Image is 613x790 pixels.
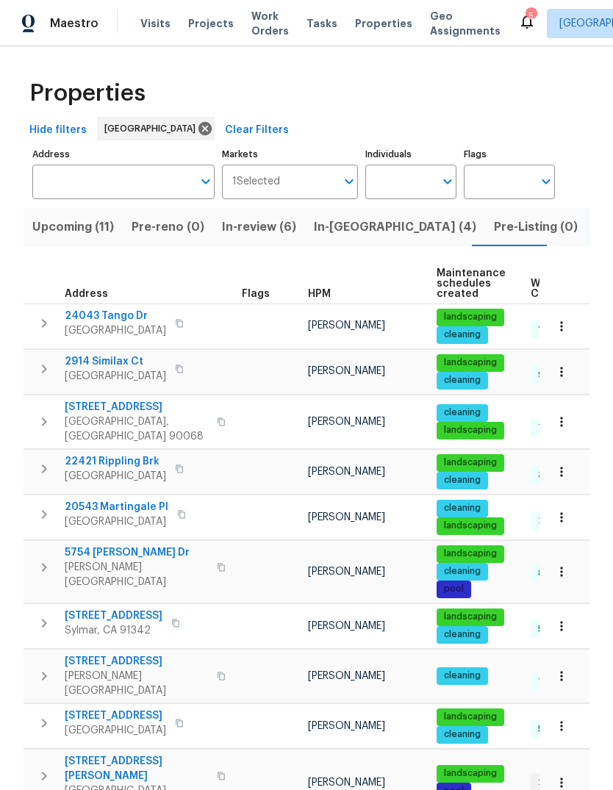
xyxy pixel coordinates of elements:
span: Visits [140,16,171,31]
span: [PERSON_NAME] [308,512,385,523]
span: landscaping [438,611,503,623]
span: [GEOGRAPHIC_DATA] [65,469,166,484]
span: Work Orders [251,9,289,38]
span: [STREET_ADDRESS] [65,708,166,723]
span: [GEOGRAPHIC_DATA], [GEOGRAPHIC_DATA] 90068 [65,414,208,444]
span: cleaning [438,502,487,514]
span: In-[GEOGRAPHIC_DATA] (4) [314,217,476,237]
span: Clear Filters [225,121,289,140]
span: 20543 Martingale Pl [65,500,168,514]
span: 2 Done [532,514,575,527]
span: [STREET_ADDRESS] [65,654,208,669]
button: Open [437,171,458,192]
span: pool [438,583,470,595]
span: landscaping [438,456,503,469]
span: 3 Done [532,469,575,481]
span: In-review (6) [222,217,296,237]
span: [PERSON_NAME] [308,621,385,631]
span: [PERSON_NAME] [308,417,385,427]
span: [PERSON_NAME][GEOGRAPHIC_DATA] [65,560,208,589]
span: Maestro [50,16,98,31]
span: cleaning [438,328,487,341]
span: Pre-reno (0) [132,217,204,237]
span: Upcoming (11) [32,217,114,237]
span: cleaning [438,374,487,387]
span: [GEOGRAPHIC_DATA] [104,121,201,136]
span: 2914 Similax Ct [65,354,166,369]
span: cleaning [438,474,487,486]
span: Address [65,289,108,299]
span: Pre-Listing (0) [494,217,578,237]
span: landscaping [438,767,503,780]
span: 7 Done [532,422,575,434]
span: [PERSON_NAME] [308,366,385,376]
span: [PERSON_NAME] [308,467,385,477]
span: [PERSON_NAME] [308,778,385,788]
span: landscaping [438,711,503,723]
span: [PERSON_NAME] [308,567,385,577]
span: Geo Assignments [430,9,501,38]
span: 10 Done [532,323,579,336]
span: 5754 [PERSON_NAME] Dr [65,545,208,560]
span: landscaping [438,520,503,532]
span: cleaning [438,669,487,682]
span: 2 WIP [532,776,567,789]
span: 8 Done [532,567,575,580]
span: [STREET_ADDRESS] [65,608,162,623]
button: Hide filters [24,117,93,144]
span: [GEOGRAPHIC_DATA] [65,369,166,384]
span: 24043 Tango Dr [65,309,166,323]
span: [PERSON_NAME] [308,721,385,731]
div: [GEOGRAPHIC_DATA] [97,117,215,140]
span: [PERSON_NAME][GEOGRAPHIC_DATA] [65,669,208,698]
span: [GEOGRAPHIC_DATA] [65,323,166,338]
span: Flags [242,289,270,299]
span: Tasks [306,18,337,29]
span: Sylmar, CA 91342 [65,623,162,638]
span: [STREET_ADDRESS][PERSON_NAME] [65,754,208,783]
span: 5 Done [532,723,574,736]
span: Properties [29,86,146,101]
button: Open [196,171,216,192]
button: Open [536,171,556,192]
span: cleaning [438,565,487,578]
span: 7 Done [532,676,575,689]
label: Individuals [365,150,456,159]
span: [GEOGRAPHIC_DATA] [65,723,166,738]
span: 5 Done [532,623,574,636]
span: 22421 Rippling Brk [65,454,166,469]
span: [STREET_ADDRESS] [65,400,208,414]
button: Clear Filters [219,117,295,144]
label: Address [32,150,215,159]
span: Maintenance schedules created [437,268,506,299]
span: 1 Selected [232,176,280,188]
span: Properties [355,16,412,31]
label: Flags [464,150,555,159]
span: landscaping [438,311,503,323]
div: 5 [526,9,536,24]
span: cleaning [438,728,487,741]
span: 9 Done [532,369,575,381]
span: Projects [188,16,234,31]
label: Markets [222,150,359,159]
span: HPM [308,289,331,299]
span: [PERSON_NAME] [308,320,385,331]
span: landscaping [438,356,503,369]
button: Open [339,171,359,192]
span: cleaning [438,628,487,641]
span: [PERSON_NAME] [308,671,385,681]
span: cleaning [438,406,487,419]
span: landscaping [438,547,503,560]
span: [GEOGRAPHIC_DATA] [65,514,168,529]
span: Hide filters [29,121,87,140]
span: landscaping [438,424,503,437]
